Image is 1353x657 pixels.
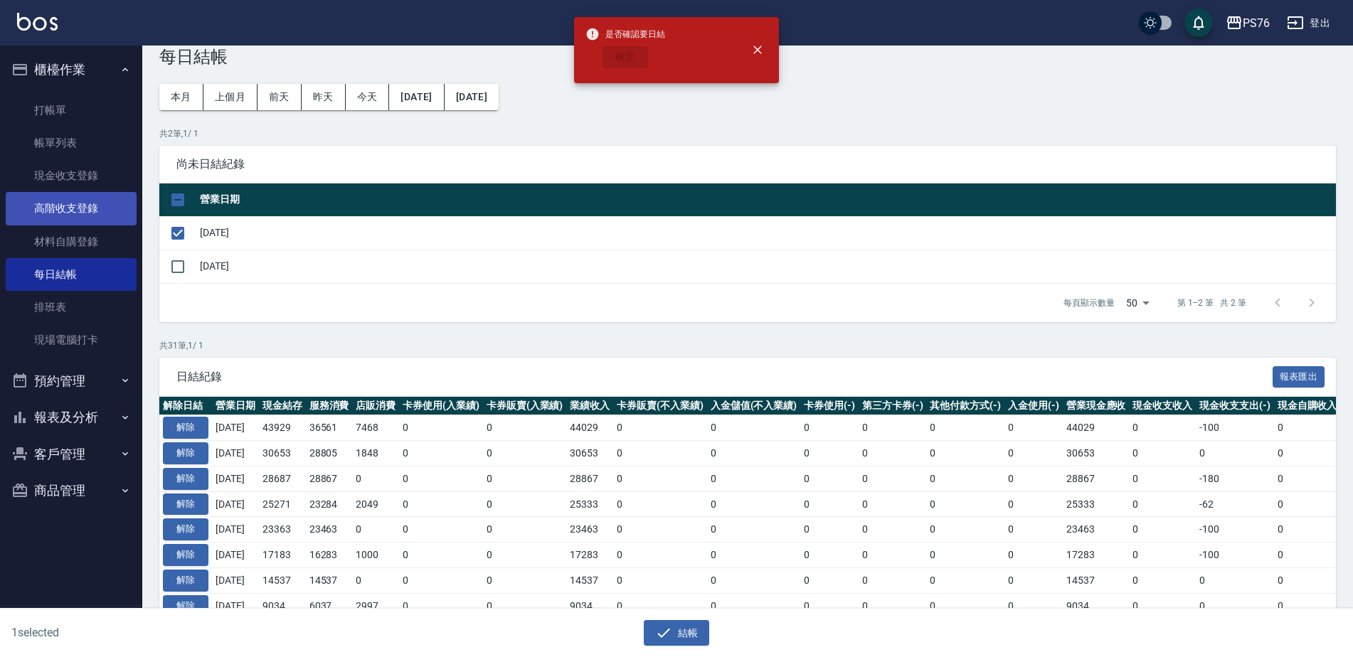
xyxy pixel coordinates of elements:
[613,593,707,619] td: 0
[1274,441,1341,466] td: 0
[306,441,353,466] td: 28805
[800,491,859,517] td: 0
[613,543,707,568] td: 0
[163,468,208,490] button: 解除
[566,491,613,517] td: 25333
[1129,491,1196,517] td: 0
[159,84,203,110] button: 本月
[159,397,212,415] th: 解除日結
[483,593,567,619] td: 0
[859,491,927,517] td: 0
[352,517,399,543] td: 0
[859,593,927,619] td: 0
[566,567,613,593] td: 14537
[1177,297,1246,309] p: 第 1–2 筆 共 2 筆
[707,517,801,543] td: 0
[859,466,927,491] td: 0
[212,397,259,415] th: 營業日期
[1129,466,1196,491] td: 0
[1004,441,1063,466] td: 0
[306,593,353,619] td: 6037
[613,567,707,593] td: 0
[800,441,859,466] td: 0
[1063,491,1130,517] td: 25333
[1274,517,1341,543] td: 0
[1196,397,1274,415] th: 現金收支支出(-)
[259,593,306,619] td: 9034
[259,466,306,491] td: 28687
[163,417,208,439] button: 解除
[6,127,137,159] a: 帳單列表
[163,442,208,464] button: 解除
[6,51,137,88] button: 櫃檯作業
[1004,466,1063,491] td: 0
[800,517,859,543] td: 0
[1129,593,1196,619] td: 0
[259,491,306,517] td: 25271
[859,567,927,593] td: 0
[926,441,1004,466] td: 0
[6,94,137,127] a: 打帳單
[352,491,399,517] td: 2049
[800,466,859,491] td: 0
[6,324,137,356] a: 現場電腦打卡
[399,517,483,543] td: 0
[1273,369,1325,383] a: 報表匯出
[352,441,399,466] td: 1848
[613,466,707,491] td: 0
[926,567,1004,593] td: 0
[1063,397,1130,415] th: 營業現金應收
[483,543,567,568] td: 0
[212,441,259,466] td: [DATE]
[1129,441,1196,466] td: 0
[1274,567,1341,593] td: 0
[566,397,613,415] th: 業績收入
[163,570,208,592] button: 解除
[6,192,137,225] a: 高階收支登錄
[1274,593,1341,619] td: 0
[399,466,483,491] td: 0
[306,567,353,593] td: 14537
[352,397,399,415] th: 店販消費
[196,216,1336,250] td: [DATE]
[346,84,390,110] button: 今天
[163,544,208,566] button: 解除
[483,415,567,441] td: 0
[1243,14,1270,32] div: PS76
[389,84,444,110] button: [DATE]
[707,466,801,491] td: 0
[1274,466,1341,491] td: 0
[306,415,353,441] td: 36561
[399,543,483,568] td: 0
[644,620,710,646] button: 結帳
[11,624,336,641] h6: 1 selected
[1063,567,1130,593] td: 14537
[707,415,801,441] td: 0
[483,441,567,466] td: 0
[399,491,483,517] td: 0
[1196,517,1274,543] td: -100
[613,491,707,517] td: 0
[613,415,707,441] td: 0
[800,567,859,593] td: 0
[800,593,859,619] td: 0
[707,397,801,415] th: 入金儲值(不入業績)
[926,543,1004,568] td: 0
[259,441,306,466] td: 30653
[483,517,567,543] td: 0
[1004,491,1063,517] td: 0
[800,543,859,568] td: 0
[707,491,801,517] td: 0
[926,517,1004,543] td: 0
[859,543,927,568] td: 0
[1063,297,1115,309] p: 每頁顯示數量
[566,415,613,441] td: 44029
[176,370,1273,384] span: 日結紀錄
[176,157,1319,171] span: 尚未日結紀錄
[859,397,927,415] th: 第三方卡券(-)
[613,441,707,466] td: 0
[259,517,306,543] td: 23363
[399,593,483,619] td: 0
[6,258,137,291] a: 每日結帳
[1004,567,1063,593] td: 0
